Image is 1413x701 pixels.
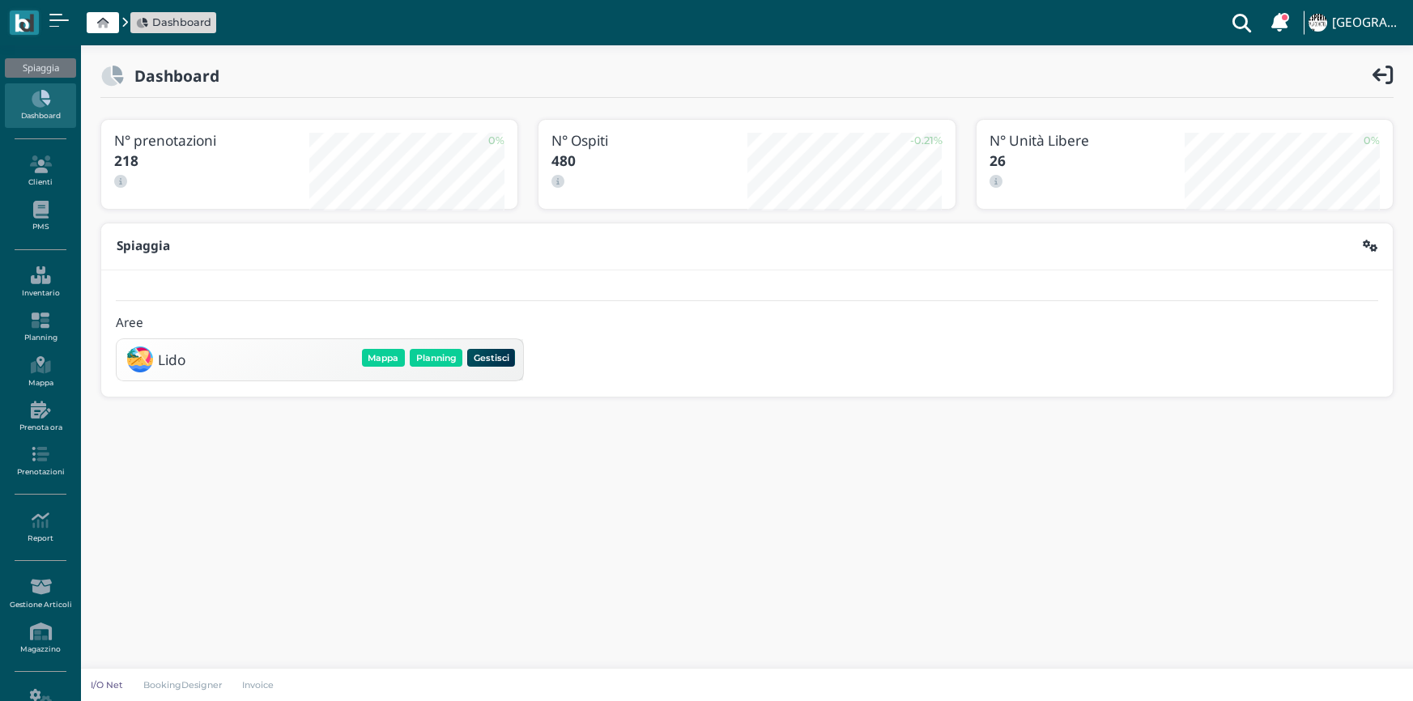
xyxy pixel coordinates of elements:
b: Spiaggia [117,237,170,254]
a: ... [GEOGRAPHIC_DATA] [1306,3,1403,42]
b: 218 [114,151,138,170]
a: Dashboard [5,83,75,128]
a: Dashboard [136,15,211,30]
h4: Aree [116,317,143,330]
a: Mappa [5,350,75,394]
a: Prenota ora [5,394,75,439]
button: Gestisci [467,349,515,367]
h3: N° Unità Libere [990,133,1185,148]
b: 26 [990,151,1006,170]
h3: N° prenotazioni [114,133,309,148]
img: logo [15,14,33,32]
a: Planning [5,305,75,350]
h3: N° Ospiti [551,133,747,148]
h4: [GEOGRAPHIC_DATA] [1332,16,1403,30]
h2: Dashboard [124,67,219,84]
div: Spiaggia [5,58,75,78]
h3: Lido [158,352,185,367]
button: Mappa [362,349,405,367]
a: Clienti [5,149,75,193]
a: Prenotazioni [5,439,75,483]
button: Planning [410,349,462,367]
b: 480 [551,151,576,170]
a: Inventario [5,260,75,304]
span: Dashboard [152,15,211,30]
img: ... [1309,14,1326,32]
a: PMS [5,194,75,239]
